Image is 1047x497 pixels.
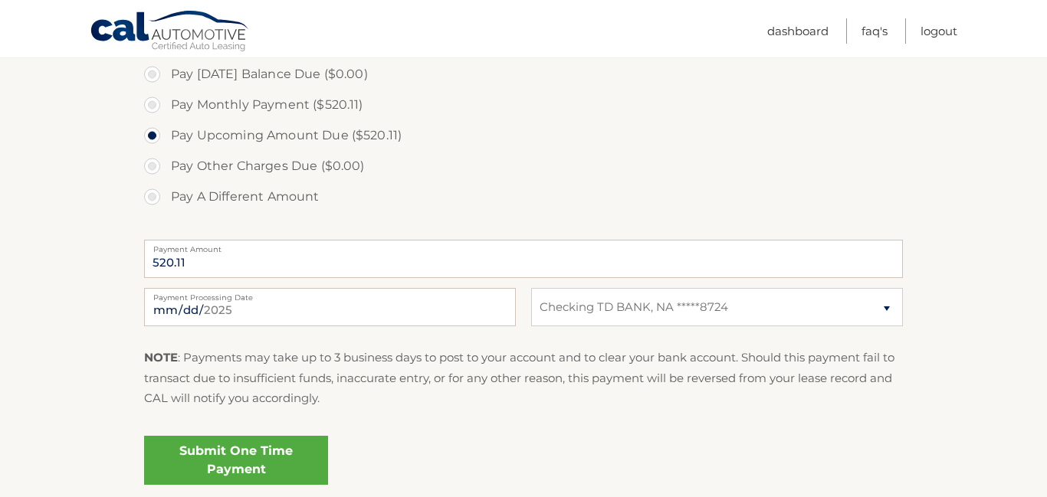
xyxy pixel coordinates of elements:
[144,240,903,252] label: Payment Amount
[921,18,957,44] a: Logout
[144,59,903,90] label: Pay [DATE] Balance Due ($0.00)
[144,181,903,212] label: Pay A Different Amount
[144,436,328,485] a: Submit One Time Payment
[144,288,516,300] label: Payment Processing Date
[144,151,903,181] label: Pay Other Charges Due ($0.00)
[144,90,903,120] label: Pay Monthly Payment ($520.11)
[862,18,888,44] a: FAQ's
[144,240,903,278] input: Payment Amount
[144,288,516,326] input: Payment Date
[767,18,829,44] a: Dashboard
[90,10,251,54] a: Cal Automotive
[144,120,903,151] label: Pay Upcoming Amount Due ($520.11)
[144,350,178,365] strong: NOTE
[144,348,903,408] p: : Payments may take up to 3 business days to post to your account and to clear your bank account....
